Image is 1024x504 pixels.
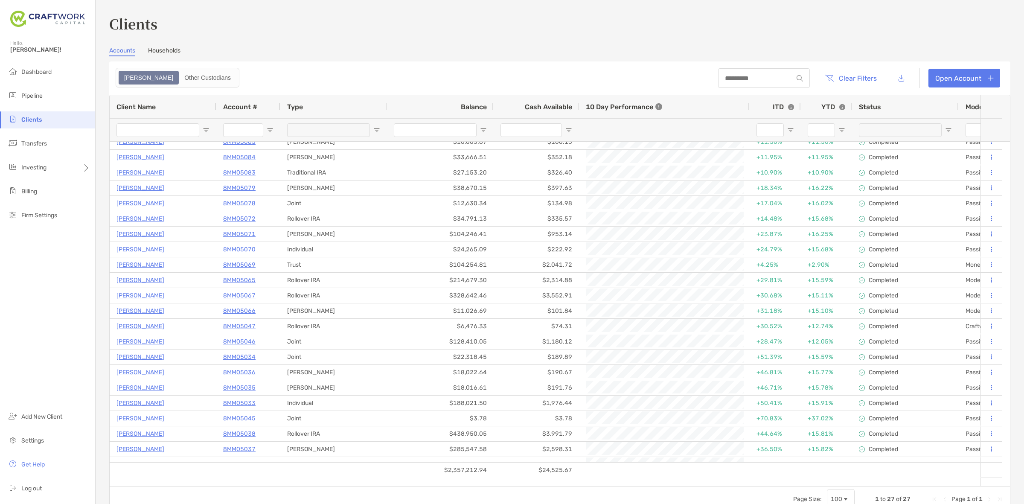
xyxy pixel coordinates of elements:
p: 8MM05045 [223,413,256,424]
div: $214,679.30 [387,273,494,288]
p: Completed [869,307,898,315]
a: [PERSON_NAME] [116,275,164,286]
a: [PERSON_NAME] [116,290,164,301]
div: +11.95% [756,150,794,164]
div: $3,991.79 [494,426,579,441]
img: Zoe Logo [10,3,85,34]
a: 8MM05083 [223,167,256,178]
div: +18.34% [756,181,794,195]
span: Type [287,103,303,111]
p: Completed [869,138,898,146]
a: 8MM05065 [223,275,256,286]
p: Completed [869,323,898,330]
div: $352.18 [494,150,579,165]
a: [PERSON_NAME] [116,336,164,347]
a: [PERSON_NAME] [116,137,164,147]
p: [PERSON_NAME] [116,321,164,332]
img: complete icon [859,277,865,283]
img: input icon [797,75,803,82]
span: Model Assigned [966,103,1017,111]
div: Joint [280,411,387,426]
div: $3.78 [387,411,494,426]
div: Rollover IRA [280,319,387,334]
div: +31.18% [756,304,794,318]
button: Open Filter Menu [267,127,273,134]
img: complete icon [859,354,865,360]
a: 8MM05079 [223,183,256,193]
span: Settings [21,437,44,444]
a: Households [148,47,180,56]
div: $2,041.72 [494,257,579,272]
img: complete icon [859,139,865,145]
div: $188,021.50 [387,396,494,411]
a: [PERSON_NAME] [116,367,164,378]
div: Other Custodians [180,72,236,84]
img: firm-settings icon [8,210,18,220]
div: +2.90% [808,258,845,272]
div: +4.25% [756,258,794,272]
p: 8MM05035 [223,382,256,393]
p: [PERSON_NAME] [116,398,164,408]
div: +30.68% [756,288,794,303]
span: Client Name [116,103,156,111]
p: Completed [869,215,898,222]
div: +14.48% [756,212,794,226]
a: [PERSON_NAME] [116,444,164,454]
input: Client Name Filter Input [116,123,199,137]
span: Investing [21,164,47,171]
div: $3.78 [494,411,579,426]
p: 8MM05071 [223,229,256,239]
div: $438,950.05 [387,426,494,441]
a: [PERSON_NAME] [116,459,164,470]
div: [PERSON_NAME] [280,181,387,195]
span: Pipeline [21,92,43,99]
a: 8MM05072 [223,213,256,224]
div: $11,026.69 [387,303,494,318]
div: $128,410.05 [387,334,494,349]
button: Open Filter Menu [838,127,845,134]
a: 8MM05046 [223,336,256,347]
img: add_new_client icon [8,411,18,421]
p: Completed [869,154,898,161]
a: [PERSON_NAME] [116,259,164,270]
p: 8MM05067 [223,290,256,301]
p: Completed [869,200,898,207]
div: Individual [280,242,387,257]
a: 8MM05078 [223,198,256,209]
div: $27,153.20 [387,165,494,180]
div: YTD [821,103,845,111]
div: $190.67 [494,365,579,380]
div: $74.31 [494,319,579,334]
div: $33,666.51 [387,150,494,165]
img: complete icon [859,323,865,329]
p: Completed [869,277,898,284]
div: $953.14 [494,227,579,242]
a: [PERSON_NAME] [116,213,164,224]
span: Get Help [21,461,45,468]
a: Open Account [928,69,1000,87]
div: $328,642.46 [387,288,494,303]
div: +15.59% [808,273,845,287]
div: +12.74% [808,319,845,333]
div: 10 Day Performance [586,95,662,118]
div: +10.90% [808,166,845,180]
div: +11.50% [808,135,845,149]
div: $12,630.34 [387,196,494,211]
img: complete icon [859,462,865,468]
p: Completed [869,261,898,268]
a: 8MM05047 [223,321,256,332]
div: Individual [280,396,387,411]
p: [PERSON_NAME] [116,183,164,193]
img: complete icon [859,385,865,391]
button: Open Filter Menu [565,127,572,134]
a: 8MM05038 [223,428,256,439]
div: +30.52% [756,319,794,333]
div: +29.81% [756,273,794,287]
img: complete icon [859,247,865,253]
